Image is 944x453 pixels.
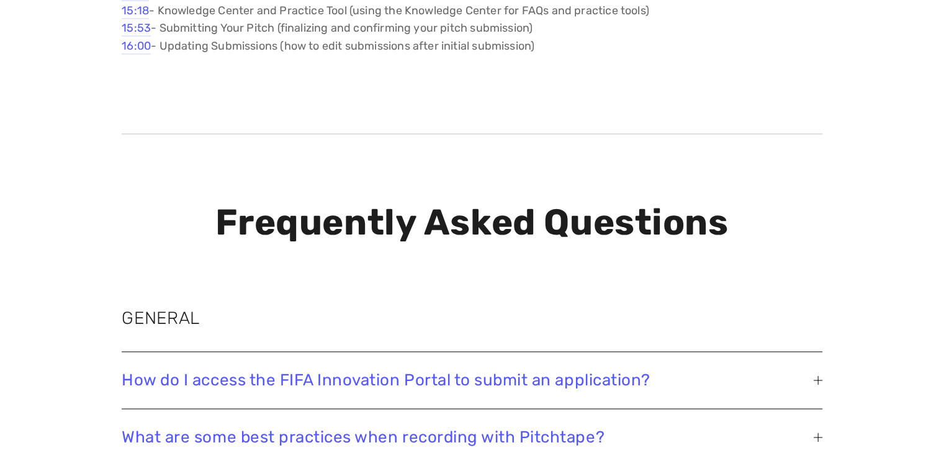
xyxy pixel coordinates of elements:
[122,428,813,447] span: What are some best practices when recording with Pitchtape?
[882,393,944,453] div: Chat-Widget
[122,4,149,19] a: 15:18
[122,370,813,390] span: How do I access the FIFA Innovation Portal to submit an application?
[122,352,822,408] button: How do I access the FIFA Innovation Portal to submit an application?
[215,201,728,244] strong: Frequently Asked Questions
[882,393,944,453] iframe: Chat Widget
[122,21,151,36] a: 15:53
[122,39,151,54] a: 16:00
[122,306,822,330] h2: GENERAL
